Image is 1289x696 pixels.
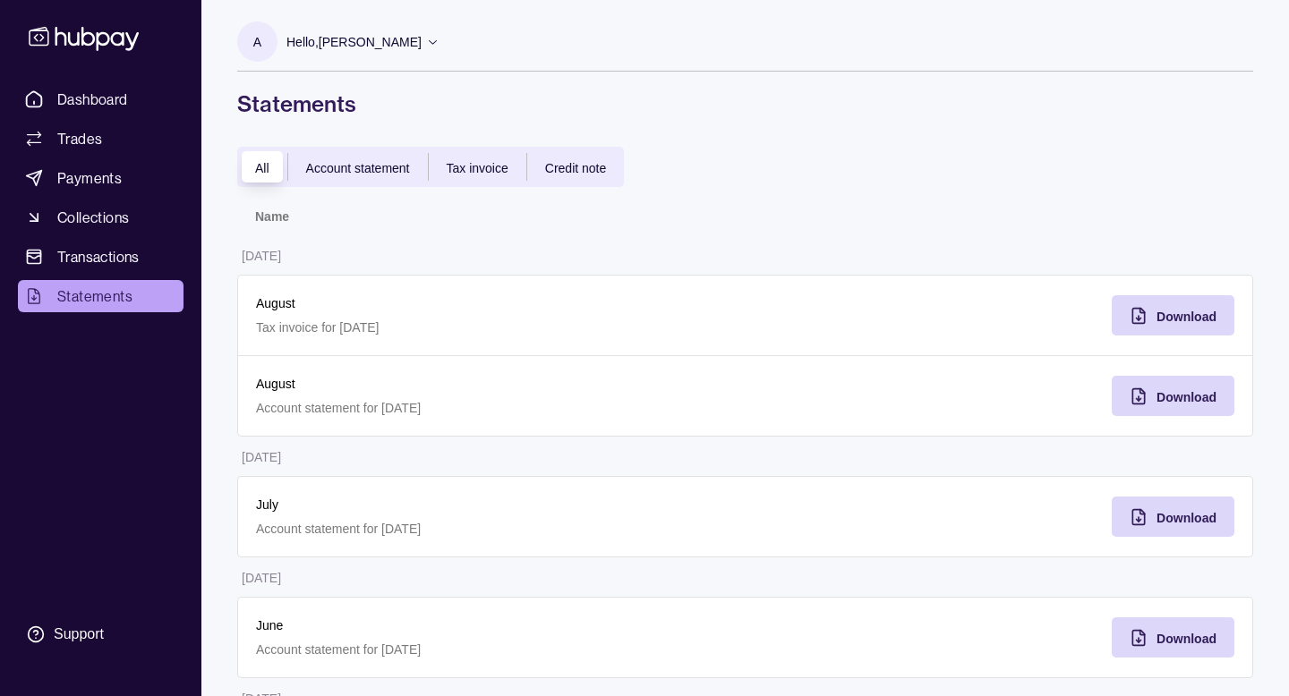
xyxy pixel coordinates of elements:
span: Dashboard [57,89,128,110]
a: Collections [18,201,184,233]
span: Trades [57,128,102,149]
span: Statements [57,285,132,307]
p: June [256,615,728,635]
span: Credit note [545,161,606,175]
span: Download [1157,632,1216,646]
button: Download [1112,295,1234,335]
p: Account statement for [DATE] [256,640,728,659]
button: Download [1112,376,1234,416]
span: Transactions [57,246,140,267]
div: documentTypes [237,147,624,187]
span: All [255,161,269,175]
div: Support [54,624,104,644]
a: Transactions [18,241,184,273]
span: Account statement [306,161,410,175]
p: [DATE] [242,450,281,464]
h1: Statements [237,89,1253,118]
p: [DATE] [242,249,281,263]
p: Hello, [PERSON_NAME] [286,32,422,52]
span: Download [1157,310,1216,324]
button: Download [1112,497,1234,537]
p: A [253,32,261,52]
p: August [256,293,728,313]
a: Payments [18,162,184,194]
a: Statements [18,280,184,312]
p: [DATE] [242,571,281,585]
p: Tax invoice for [DATE] [256,318,728,337]
p: July [256,495,728,514]
span: Collections [57,207,129,228]
p: Name [255,209,289,224]
a: Support [18,615,184,653]
span: Tax invoice [447,161,508,175]
span: Download [1157,511,1216,525]
a: Dashboard [18,83,184,115]
button: Download [1112,617,1234,658]
a: Trades [18,123,184,155]
p: Account statement for [DATE] [256,519,728,539]
p: Account statement for [DATE] [256,398,728,418]
span: Payments [57,167,122,189]
p: August [256,374,728,394]
span: Download [1157,390,1216,404]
